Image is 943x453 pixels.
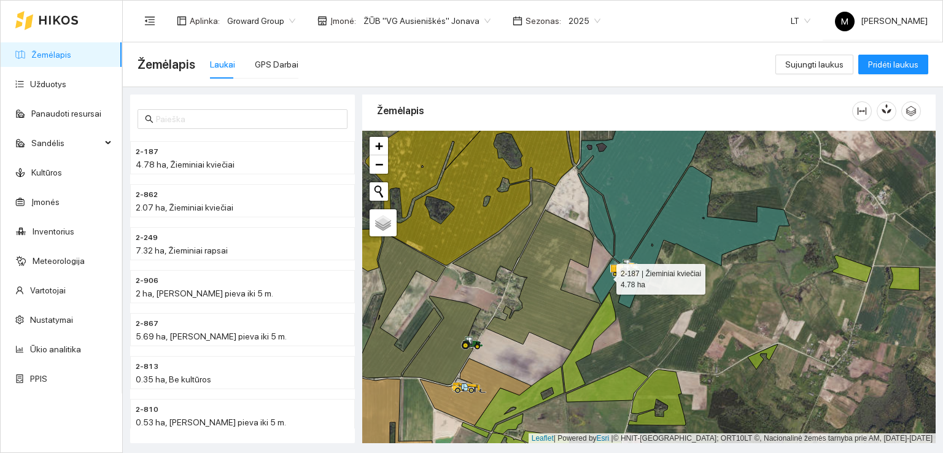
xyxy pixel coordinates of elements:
[33,226,74,236] a: Inventorius
[31,168,62,177] a: Kultūros
[227,12,295,30] span: Groward Group
[144,15,155,26] span: menu-fold
[136,404,158,416] span: 2-810
[835,16,928,26] span: [PERSON_NAME]
[30,79,66,89] a: Užduotys
[853,106,871,116] span: column-width
[136,203,233,212] span: 2.07 ha, Žieminiai kviečiai
[255,58,298,71] div: GPS Darbai
[31,197,60,207] a: Įmonės
[526,14,561,28] span: Sezonas :
[156,112,340,126] input: Paieška
[775,55,853,74] button: Sujungti laukus
[136,288,273,298] span: 2 ha, [PERSON_NAME] pieva iki 5 m.
[136,361,158,373] span: 2-813
[513,16,522,26] span: calendar
[841,12,848,31] span: M
[370,209,397,236] a: Layers
[858,55,928,74] button: Pridėti laukus
[858,60,928,69] a: Pridėti laukus
[317,16,327,26] span: shop
[30,285,66,295] a: Vartotojai
[136,318,158,330] span: 2-867
[785,58,844,71] span: Sujungti laukus
[611,434,613,443] span: |
[30,344,81,354] a: Ūkio analitika
[370,155,388,174] a: Zoom out
[31,131,101,155] span: Sandėlis
[31,109,101,118] a: Panaudoti resursai
[190,14,220,28] span: Aplinka :
[136,189,158,201] span: 2-862
[852,101,872,121] button: column-width
[33,256,85,266] a: Meteorologija
[377,93,852,128] div: Žemėlapis
[775,60,853,69] a: Sujungti laukus
[529,433,936,444] div: | Powered by © HNIT-[GEOGRAPHIC_DATA]; ORT10LT ©, Nacionalinė žemės tarnyba prie AM, [DATE]-[DATE]
[375,138,383,153] span: +
[532,434,554,443] a: Leaflet
[136,331,287,341] span: 5.69 ha, [PERSON_NAME] pieva iki 5 m.
[30,374,47,384] a: PPIS
[569,12,600,30] span: 2025
[330,14,356,28] span: Įmonė :
[868,58,918,71] span: Pridėti laukus
[136,160,235,169] span: 4.78 ha, Žieminiai kviečiai
[136,146,158,158] span: 2-187
[136,275,158,287] span: 2-906
[597,434,610,443] a: Esri
[375,157,383,172] span: −
[136,246,228,255] span: 7.32 ha, Žieminiai rapsai
[370,137,388,155] a: Zoom in
[138,55,195,74] span: Žemėlapis
[136,374,211,384] span: 0.35 ha, Be kultūros
[791,12,810,30] span: LT
[145,115,153,123] span: search
[31,50,71,60] a: Žemėlapis
[136,232,158,244] span: 2-249
[210,58,235,71] div: Laukai
[138,9,162,33] button: menu-fold
[30,315,73,325] a: Nustatymai
[136,417,286,427] span: 0.53 ha, [PERSON_NAME] pieva iki 5 m.
[363,12,491,30] span: ŽŪB "VG Ausieniškės" Jonava
[177,16,187,26] span: layout
[370,182,388,201] button: Initiate a new search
